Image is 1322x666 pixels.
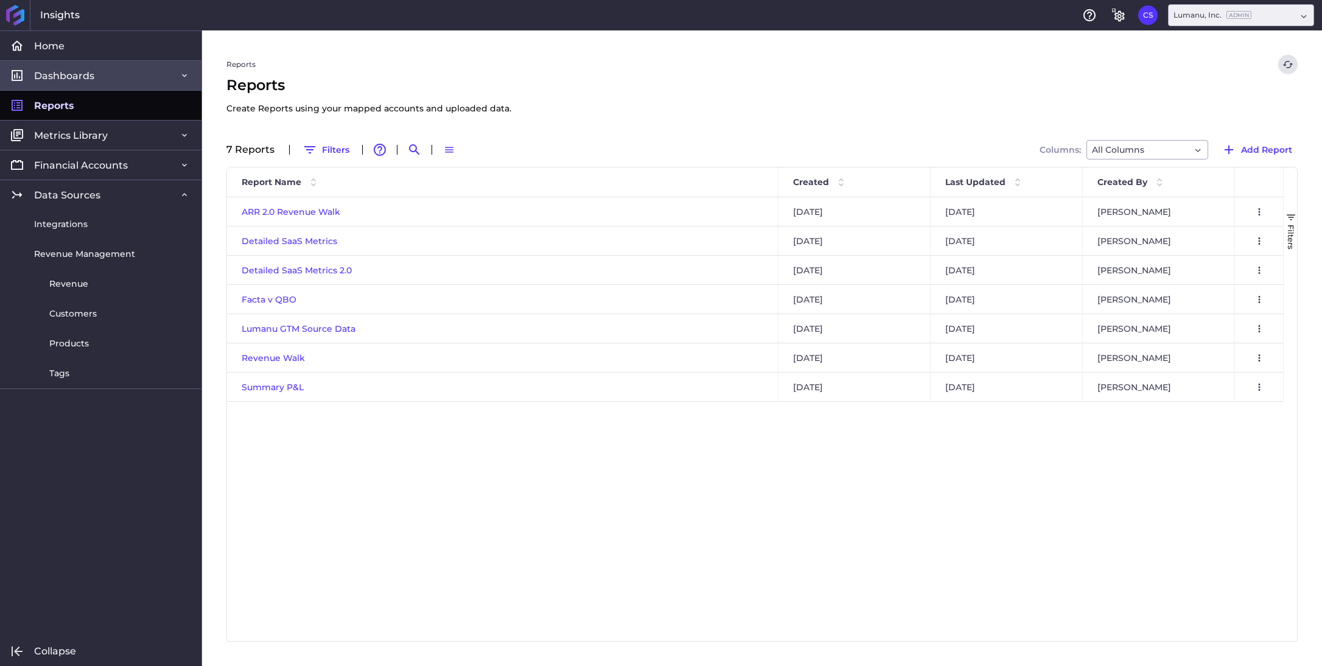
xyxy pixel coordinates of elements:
[49,337,89,350] span: Products
[778,285,931,314] div: [DATE]
[226,145,282,155] div: 7 Report s
[34,40,65,52] span: Home
[1278,55,1298,74] button: Refresh
[778,197,931,226] div: [DATE]
[242,352,305,363] a: Revenue Walk
[242,236,337,247] a: Detailed SaaS Metrics
[1092,142,1144,157] span: All Columns
[34,159,128,172] span: Financial Accounts
[227,373,1284,402] div: Press SPACE to select this row.
[1083,256,1235,284] div: [PERSON_NAME]
[1226,11,1251,19] ins: Admin
[1083,373,1235,401] div: [PERSON_NAME]
[1250,261,1269,280] button: User Menu
[778,314,931,343] div: [DATE]
[1173,10,1251,21] div: Lumanu, Inc.
[34,189,100,202] span: Data Sources
[227,285,1284,314] div: Press SPACE to select this row.
[242,265,352,276] a: Detailed SaaS Metrics 2.0
[227,256,1284,285] div: Press SPACE to select this row.
[931,285,1083,314] div: [DATE]
[49,367,69,380] span: Tags
[1250,377,1269,397] button: User Menu
[945,177,1005,188] span: Last Updated
[1086,140,1208,159] div: Dropdown select
[1250,202,1269,222] button: User Menu
[1083,314,1235,343] div: [PERSON_NAME]
[931,373,1083,401] div: [DATE]
[1138,5,1158,25] button: User Menu
[778,256,931,284] div: [DATE]
[778,226,931,255] div: [DATE]
[1097,177,1147,188] span: Created By
[931,256,1083,284] div: [DATE]
[1168,4,1314,26] div: Dropdown select
[227,226,1284,256] div: Press SPACE to select this row.
[297,140,355,159] button: Filters
[49,307,97,320] span: Customers
[34,99,74,112] span: Reports
[931,197,1083,226] div: [DATE]
[227,197,1284,226] div: Press SPACE to select this row.
[1286,225,1296,250] span: Filters
[227,314,1284,343] div: Press SPACE to select this row.
[34,248,135,261] span: Revenue Management
[226,74,511,116] span: Reports
[405,140,424,159] button: Search by
[931,343,1083,372] div: [DATE]
[1083,285,1235,314] div: [PERSON_NAME]
[242,294,296,305] a: Facta v QBO
[1250,348,1269,368] button: User Menu
[931,226,1083,255] div: [DATE]
[1040,145,1081,154] span: Columns:
[793,177,829,188] span: Created
[227,343,1284,373] div: Press SPACE to select this row.
[931,314,1083,343] div: [DATE]
[49,278,88,290] span: Revenue
[34,69,94,82] span: Dashboards
[34,218,88,231] span: Integrations
[226,59,256,70] a: Reports
[1241,143,1292,156] span: Add Report
[778,343,931,372] div: [DATE]
[242,323,355,334] a: Lumanu GTM Source Data
[1083,343,1235,372] div: [PERSON_NAME]
[1109,5,1128,25] button: General Settings
[1250,231,1269,251] button: User Menu
[226,101,511,116] p: Create Reports using your mapped accounts and uploaded data.
[34,129,108,142] span: Metrics Library
[1083,226,1235,255] div: [PERSON_NAME]
[34,645,76,657] span: Collapse
[1080,5,1099,25] button: Help
[242,382,304,393] a: Summary P&L
[242,177,301,188] span: Report Name
[1250,319,1269,338] button: User Menu
[778,373,931,401] div: [DATE]
[1083,197,1235,226] div: [PERSON_NAME]
[1216,140,1298,159] button: Add Report
[242,206,340,217] a: ARR 2.0 Revenue Walk
[1250,290,1269,309] button: User Menu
